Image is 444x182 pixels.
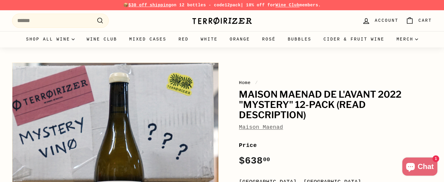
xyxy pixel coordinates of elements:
inbox-online-store-chat: Shopify online store chat [401,158,439,177]
span: Account [375,17,398,24]
a: Wine Club [81,31,123,47]
a: Home [239,80,251,86]
a: Wine Club [275,3,300,8]
a: Red [172,31,195,47]
label: Price [239,141,432,150]
a: Bubbles [282,31,317,47]
span: $638 [239,155,270,167]
a: Mixed Cases [123,31,172,47]
strong: 12pack [225,3,241,8]
summary: Merch [391,31,424,47]
span: Cart [418,17,432,24]
a: Cart [402,12,436,30]
a: Account [359,12,402,30]
summary: Shop all wine [20,31,81,47]
nav: breadcrumbs [239,79,432,86]
h1: Maison Maenad De L'Avant 2022 "mystery" 12-pack (read description) [239,89,432,120]
span: / [253,80,259,86]
a: Maison Maenad [239,124,283,130]
sup: 00 [263,156,270,163]
a: White [195,31,224,47]
p: 📦 on 12 bottles - code | 10% off for members. [12,2,432,8]
a: Cider & Fruit Wine [317,31,391,47]
a: Orange [224,31,256,47]
span: $30 off shipping [128,3,171,8]
a: Rosé [256,31,282,47]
